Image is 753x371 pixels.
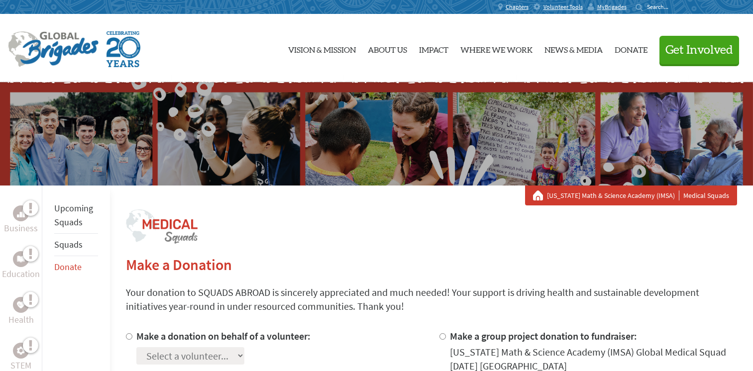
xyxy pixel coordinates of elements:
[54,202,93,228] a: Upcoming Squads
[13,343,29,359] div: STEM
[126,285,737,313] p: Your donation to SQUADS ABROAD is sincerely appreciated and much needed! Your support is driving ...
[8,313,34,327] p: Health
[4,221,38,235] p: Business
[288,22,356,74] a: Vision & Mission
[647,3,675,10] input: Search...
[13,251,29,267] div: Education
[460,22,533,74] a: Where We Work
[2,267,40,281] p: Education
[615,22,647,74] a: Donate
[659,36,739,64] button: Get Involved
[107,31,140,67] img: Global Brigades Celebrating 20 Years
[136,330,311,342] label: Make a donation on behalf of a volunteer:
[543,3,583,11] span: Volunteer Tools
[13,297,29,313] div: Health
[368,22,407,74] a: About Us
[8,31,99,67] img: Global Brigades Logo
[8,297,34,327] a: HealthHealth
[126,209,198,244] img: logo-medical-squads.png
[506,3,529,11] span: Chapters
[665,44,733,56] span: Get Involved
[17,209,25,217] img: Business
[126,256,737,274] h2: Make a Donation
[17,301,25,308] img: Health
[54,197,98,234] li: Upcoming Squads
[2,251,40,281] a: EducationEducation
[544,22,603,74] a: News & Media
[54,256,98,278] li: Donate
[419,22,448,74] a: Impact
[13,205,29,221] div: Business
[54,239,83,250] a: Squads
[54,234,98,256] li: Squads
[17,256,25,263] img: Education
[4,205,38,235] a: BusinessBusiness
[17,347,25,355] img: STEM
[54,261,82,273] a: Donate
[597,3,627,11] span: MyBrigades
[533,190,729,200] div: Medical Squads
[450,330,637,342] label: Make a group project donation to fundraiser:
[547,190,679,200] a: [US_STATE] Math & Science Academy (IMSA)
